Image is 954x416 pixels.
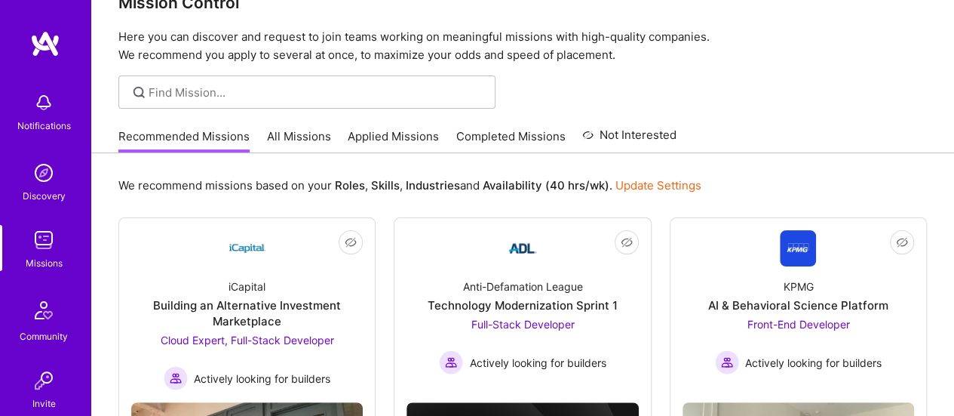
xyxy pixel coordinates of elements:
i: icon EyeClosed [621,236,633,248]
img: Invite [29,365,59,396]
span: Actively looking for builders [745,355,882,371]
a: Applied Missions [348,128,439,153]
img: Actively looking for builders [715,350,739,374]
img: Company Logo [780,230,816,267]
b: Industries [406,178,460,193]
a: Not Interested [582,126,676,153]
div: Building an Alternative Investment Marketplace [131,297,363,329]
div: Community [20,328,68,344]
a: Company LogoAnti-Defamation LeagueTechnology Modernization Sprint 1Full-Stack Developer Actively ... [406,230,638,375]
div: AI & Behavioral Science Platform [708,297,888,313]
b: Availability (40 hrs/wk) [483,178,609,193]
div: Technology Modernization Sprint 1 [428,297,618,313]
span: Actively looking for builders [469,355,606,371]
i: icon SearchGrey [130,84,148,101]
img: discovery [29,158,59,188]
p: We recommend missions based on your , , and . [118,177,701,193]
a: Company LogoKPMGAI & Behavioral Science PlatformFront-End Developer Actively looking for builders... [683,230,914,390]
div: iCapital [229,279,265,294]
div: KPMG [783,279,813,294]
span: Front-End Developer [747,318,849,331]
img: logo [30,30,60,57]
span: Actively looking for builders [194,371,330,387]
img: teamwork [29,225,59,255]
i: icon EyeClosed [345,236,357,248]
img: Company Logo [229,230,265,267]
b: Roles [335,178,365,193]
img: Community [26,292,62,328]
i: icon EyeClosed [896,236,908,248]
img: Company Logo [505,230,541,267]
div: Missions [26,255,63,271]
div: Invite [32,396,56,411]
input: Find Mission... [149,85,484,100]
a: Completed Missions [456,128,566,153]
img: Actively looking for builders [439,350,463,374]
b: Skills [371,178,400,193]
img: bell [29,88,59,118]
a: Recommended Missions [118,128,250,153]
span: Full-Stack Developer [471,318,574,331]
div: Anti-Defamation League [462,279,582,294]
a: Update Settings [615,178,701,193]
div: Notifications [17,118,71,134]
a: All Missions [267,128,331,153]
p: Here you can discover and request to join teams working on meaningful missions with high-quality ... [118,28,927,64]
div: Discovery [23,188,66,204]
a: Company LogoiCapitalBuilding an Alternative Investment MarketplaceCloud Expert, Full-Stack Develo... [131,230,363,390]
span: Cloud Expert, Full-Stack Developer [161,334,334,347]
img: Actively looking for builders [164,366,188,390]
